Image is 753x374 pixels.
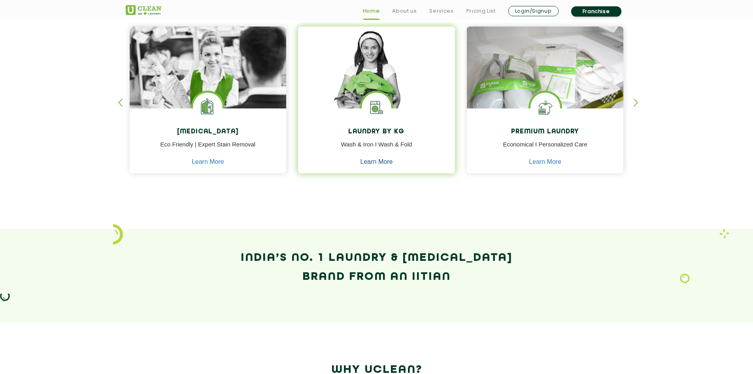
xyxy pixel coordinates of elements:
[467,27,624,131] img: laundry done shoes and clothes
[429,6,453,16] a: Services
[571,6,621,17] a: Franchise
[192,158,224,165] a: Learn More
[136,140,281,158] p: Eco Friendly | Expert Stain Removal
[392,6,417,16] a: About us
[362,93,391,122] img: laundry washing machine
[193,93,223,122] img: Laundry Services near me
[126,249,628,287] h2: India’s No. 1 Laundry & [MEDICAL_DATA] Brand from an IITian
[126,5,161,15] img: UClean Laundry and Dry Cleaning
[473,128,618,136] h4: Premium Laundry
[360,158,393,165] a: Learn More
[680,273,690,284] img: Laundry
[298,27,455,131] img: a girl with laundry basket
[304,128,449,136] h4: Laundry by Kg
[113,224,123,245] img: icon_2.png
[130,27,287,153] img: Drycleaners near me
[473,140,618,158] p: Economical I Personalized Care
[136,128,281,136] h4: [MEDICAL_DATA]
[529,158,561,165] a: Learn More
[508,6,559,16] a: Login/Signup
[304,140,449,158] p: Wash & Iron I Wash & Fold
[466,6,496,16] a: Pricing List
[530,93,560,122] img: Shoes Cleaning
[363,6,380,16] a: Home
[719,229,729,239] img: Laundry wash and iron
